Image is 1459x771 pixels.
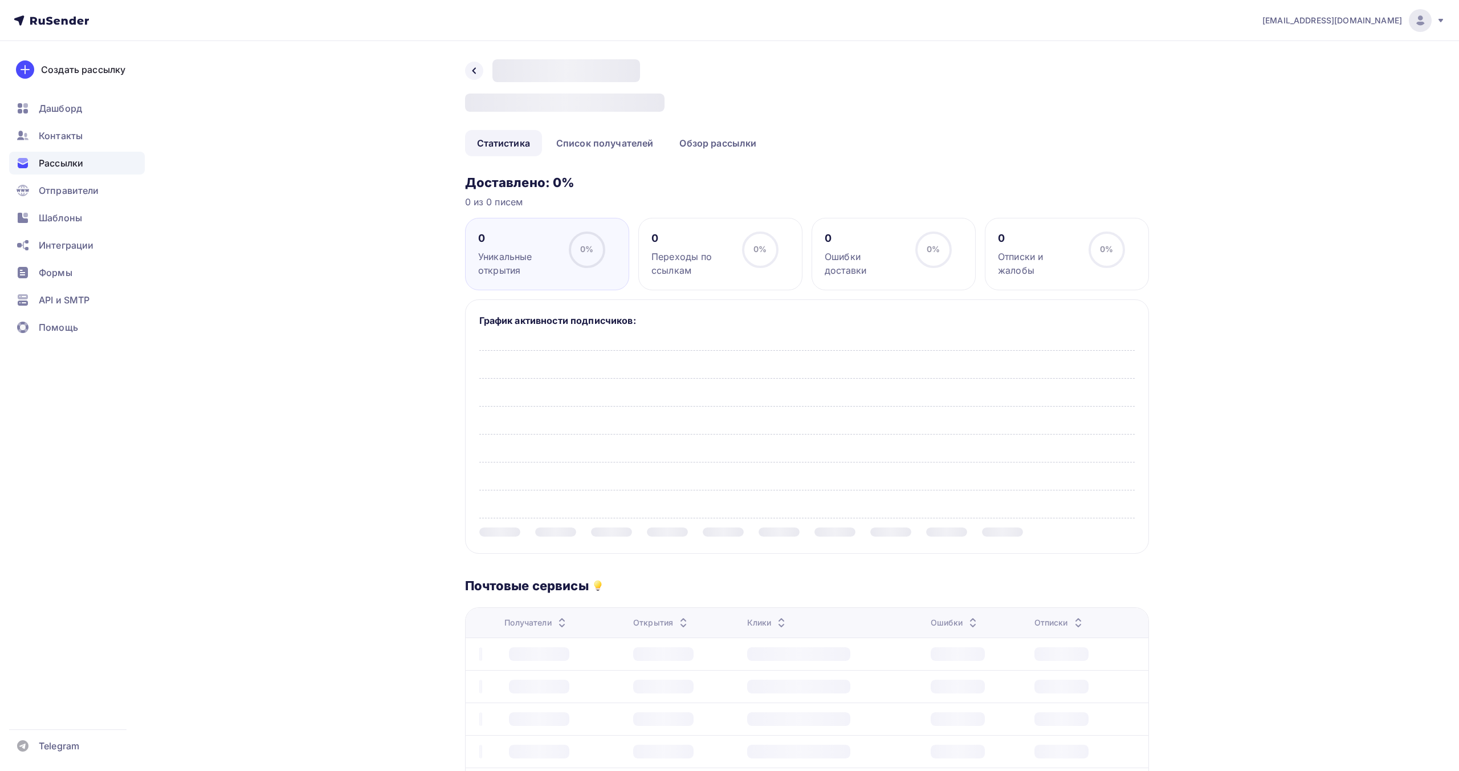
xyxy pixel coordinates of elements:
[39,238,93,252] span: Интеграции
[544,130,666,156] a: Список получателей
[39,156,83,170] span: Рассылки
[9,152,145,175] a: Рассылки
[747,617,789,628] div: Клики
[465,578,589,594] h3: Почтовые сервисы
[39,739,79,753] span: Telegram
[998,232,1078,245] div: 0
[465,195,1149,209] div: 0 из 0 писем
[1100,244,1113,254] span: 0%
[580,244,593,254] span: 0%
[39,320,78,334] span: Помощь
[927,244,940,254] span: 0%
[9,261,145,284] a: Формы
[39,293,89,307] span: API и SMTP
[504,617,568,628] div: Получатели
[9,97,145,120] a: Дашборд
[465,130,542,156] a: Статистика
[465,175,1149,190] h3: Доставлено: 0%
[931,617,980,628] div: Ошибки
[479,314,1135,327] h5: График активности подписчиков:
[1262,15,1402,26] span: [EMAIL_ADDRESS][DOMAIN_NAME]
[478,232,559,245] div: 0
[39,102,82,115] span: Дашборд
[1262,9,1445,32] a: [EMAIL_ADDRESS][DOMAIN_NAME]
[651,232,732,245] div: 0
[9,206,145,229] a: Шаблоны
[39,129,83,143] span: Контакты
[39,211,82,225] span: Шаблоны
[633,617,690,628] div: Открытия
[825,232,905,245] div: 0
[9,124,145,147] a: Контакты
[9,179,145,202] a: Отправители
[39,266,72,279] span: Формы
[667,130,768,156] a: Обзор рассылки
[478,250,559,277] div: Уникальные открытия
[825,250,905,277] div: Ошибки доставки
[753,244,767,254] span: 0%
[1034,617,1085,628] div: Отписки
[651,250,732,277] div: Переходы по ссылкам
[998,250,1078,277] div: Отписки и жалобы
[41,63,125,76] div: Создать рассылку
[39,184,99,197] span: Отправители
